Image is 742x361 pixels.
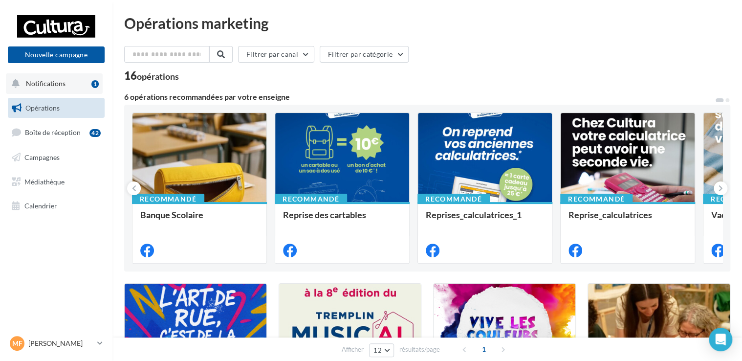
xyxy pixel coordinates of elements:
[369,343,394,357] button: 12
[124,70,179,81] div: 16
[283,210,401,229] div: Reprise des cartables
[137,72,179,81] div: opérations
[24,202,57,210] span: Calendrier
[6,196,107,216] a: Calendrier
[426,210,544,229] div: Reprises_calculatrices_1
[28,338,93,348] p: [PERSON_NAME]
[568,210,687,229] div: Reprise_calculatrices
[238,46,314,63] button: Filtrer par canal
[342,345,364,354] span: Afficher
[6,73,103,94] button: Notifications 1
[6,98,107,118] a: Opérations
[560,194,633,204] div: Recommandé
[8,46,105,63] button: Nouvelle campagne
[8,334,105,353] a: MF [PERSON_NAME]
[6,147,107,168] a: Campagnes
[89,129,101,137] div: 42
[417,194,490,204] div: Recommandé
[25,104,60,112] span: Opérations
[124,93,715,101] div: 6 opérations recommandées par votre enseigne
[24,153,60,161] span: Campagnes
[25,128,81,136] span: Boîte de réception
[476,341,492,357] span: 1
[373,346,382,354] span: 12
[275,194,347,204] div: Recommandé
[6,172,107,192] a: Médiathèque
[24,177,65,185] span: Médiathèque
[709,328,732,351] div: Open Intercom Messenger
[399,345,440,354] span: résultats/page
[12,338,22,348] span: MF
[26,79,65,88] span: Notifications
[91,80,99,88] div: 1
[320,46,409,63] button: Filtrer par catégorie
[140,210,259,229] div: Banque Scolaire
[124,16,730,30] div: Opérations marketing
[6,122,107,143] a: Boîte de réception42
[132,194,204,204] div: Recommandé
